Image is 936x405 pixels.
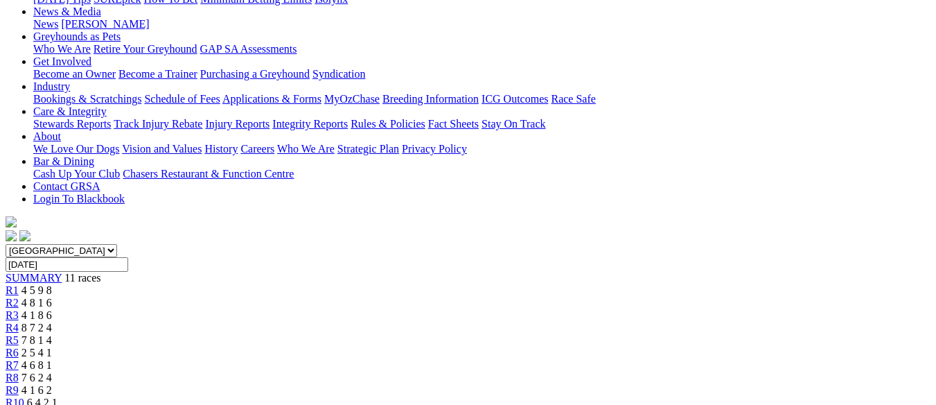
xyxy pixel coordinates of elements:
[33,118,930,130] div: Care & Integrity
[21,372,52,384] span: 7 6 2 4
[123,168,294,180] a: Chasers Restaurant & Function Centre
[33,80,70,92] a: Industry
[551,93,595,105] a: Race Safe
[114,118,202,130] a: Track Injury Rebate
[33,118,111,130] a: Stewards Reports
[33,155,94,167] a: Bar & Dining
[482,118,545,130] a: Stay On Track
[312,68,365,80] a: Syndication
[21,297,52,309] span: 4 8 1 6
[240,143,274,155] a: Careers
[33,43,91,55] a: Who We Are
[6,334,19,346] a: R5
[33,68,116,80] a: Become an Owner
[33,180,100,192] a: Contact GRSA
[200,43,297,55] a: GAP SA Assessments
[33,143,119,155] a: We Love Our Dogs
[21,347,52,359] span: 2 5 4 1
[33,18,58,30] a: News
[33,168,120,180] a: Cash Up Your Club
[6,347,19,359] a: R6
[6,272,62,284] a: SUMMARY
[33,130,61,142] a: About
[337,143,399,155] a: Strategic Plan
[6,284,19,296] a: R1
[33,43,930,55] div: Greyhounds as Pets
[6,230,17,241] img: facebook.svg
[324,93,380,105] a: MyOzChase
[21,334,52,346] span: 7 8 1 4
[21,384,52,396] span: 4 1 6 2
[33,6,101,17] a: News & Media
[94,43,197,55] a: Retire Your Greyhound
[272,118,348,130] a: Integrity Reports
[33,93,930,105] div: Industry
[61,18,149,30] a: [PERSON_NAME]
[6,297,19,309] a: R2
[6,359,19,371] a: R7
[33,168,930,180] div: Bar & Dining
[33,55,91,67] a: Get Involved
[6,216,17,227] img: logo-grsa-white.png
[33,105,107,117] a: Care & Integrity
[6,309,19,321] a: R3
[428,118,479,130] a: Fact Sheets
[33,143,930,155] div: About
[33,193,125,205] a: Login To Blackbook
[21,322,52,334] span: 8 7 2 4
[21,359,52,371] span: 4 6 8 1
[118,68,197,80] a: Become a Trainer
[222,93,321,105] a: Applications & Forms
[6,384,19,396] a: R9
[351,118,425,130] a: Rules & Policies
[33,18,930,31] div: News & Media
[122,143,202,155] a: Vision and Values
[6,322,19,334] a: R4
[33,31,121,42] a: Greyhounds as Pets
[21,309,52,321] span: 4 1 8 6
[6,257,128,272] input: Select date
[33,68,930,80] div: Get Involved
[382,93,479,105] a: Breeding Information
[200,68,310,80] a: Purchasing a Greyhound
[205,118,270,130] a: Injury Reports
[33,93,141,105] a: Bookings & Scratchings
[144,93,220,105] a: Schedule of Fees
[204,143,238,155] a: History
[64,272,100,284] span: 11 races
[482,93,548,105] a: ICG Outcomes
[21,284,52,296] span: 4 5 9 8
[6,372,19,384] a: R8
[402,143,467,155] a: Privacy Policy
[277,143,335,155] a: Who We Are
[19,230,30,241] img: twitter.svg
